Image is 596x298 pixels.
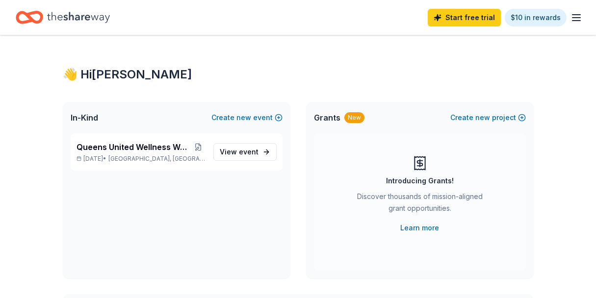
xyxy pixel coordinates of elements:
[400,222,439,234] a: Learn more
[505,9,567,26] a: $10 in rewards
[213,143,277,161] a: View event
[239,148,259,156] span: event
[236,112,251,124] span: new
[71,112,98,124] span: In-Kind
[16,6,110,29] a: Home
[314,112,340,124] span: Grants
[353,191,487,218] div: Discover thousands of mission-aligned grant opportunities.
[428,9,501,26] a: Start free trial
[475,112,490,124] span: new
[108,155,205,163] span: [GEOGRAPHIC_DATA], [GEOGRAPHIC_DATA]
[386,175,454,187] div: Introducing Grants!
[450,112,526,124] button: Createnewproject
[77,155,206,163] p: [DATE] •
[77,141,191,153] span: Queens United Wellness Weekend 2025
[211,112,283,124] button: Createnewevent
[220,146,259,158] span: View
[63,67,534,82] div: 👋 Hi [PERSON_NAME]
[344,112,364,123] div: New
